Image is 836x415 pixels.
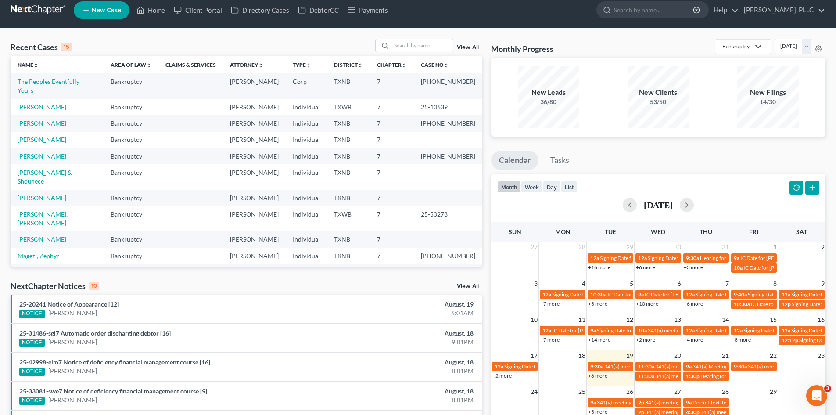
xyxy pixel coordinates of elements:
div: 53/50 [628,97,689,106]
span: Signing Date for [PERSON_NAME] [743,327,822,334]
span: Sat [796,228,807,235]
a: 25-42998-elm7 Notice of deficiency financial management course [16] [19,358,210,366]
td: Bankruptcy [104,190,158,206]
span: Mon [555,228,570,235]
span: 12a [734,327,743,334]
div: NOTICE [19,310,45,318]
a: +6 more [684,300,703,307]
td: Bankruptcy [104,132,158,148]
a: [PERSON_NAME], PLLC [739,2,825,18]
span: 29 [769,386,778,397]
div: New Filings [737,87,799,97]
td: [PERSON_NAME] [223,190,286,206]
span: 13 [673,314,682,325]
span: 7 [725,278,730,289]
td: 25-10639 [414,99,482,115]
span: IC Date for [PERSON_NAME] [743,264,811,271]
a: Directory Cases [226,2,294,18]
td: 7 [370,148,414,164]
span: 20 [673,350,682,361]
h3: Monthly Progress [491,43,553,54]
a: Home [132,2,169,18]
td: Individual [286,115,327,131]
a: Tasks [542,151,577,170]
span: 10 [530,314,538,325]
a: [PERSON_NAME] [48,396,97,404]
span: Hearing for Alleo Holdings Corporation [700,373,791,379]
span: 12 [625,314,634,325]
span: 25 [578,386,586,397]
td: TXNB [327,132,370,148]
a: 25-20241 Notice of Appearance [12] [19,300,119,308]
span: 12a [782,327,790,334]
span: 341(a) meeting for [PERSON_NAME] [645,399,730,406]
a: [PERSON_NAME] [48,309,97,318]
span: 9a [590,399,596,406]
i: unfold_more [33,63,39,68]
div: August, 19 [328,300,474,309]
td: Individual [286,132,327,148]
td: 7 [370,248,414,264]
span: 31 [721,242,730,253]
span: 1 [772,242,778,253]
i: unfold_more [444,63,449,68]
span: IC Date for [PERSON_NAME] [552,327,619,334]
td: Individual [286,231,327,248]
a: 25-33081-swe7 Notice of deficiency financial management course [9] [19,387,207,395]
div: August, 18 [328,358,474,367]
a: +3 more [684,264,703,271]
span: 8 [772,278,778,289]
span: 5 [629,278,634,289]
a: Districtunfold_more [334,61,363,68]
span: IC Date for [PERSON_NAME] [645,291,712,298]
span: 4 [581,278,586,289]
button: day [543,181,561,193]
span: 19 [625,350,634,361]
i: unfold_more [146,63,151,68]
span: 9:30a [590,363,603,370]
span: Sun [509,228,521,235]
div: Bankruptcy [722,43,750,50]
span: 2 [820,242,825,253]
span: Tue [605,228,616,235]
td: 7 [370,115,414,131]
a: Client Portal [169,2,226,18]
td: Individual [286,264,327,281]
td: Corp [286,73,327,98]
a: +2 more [636,336,655,343]
td: TXNB [327,73,370,98]
td: [PERSON_NAME] [223,264,286,281]
span: 9:40a [734,291,747,298]
a: +10 more [636,300,658,307]
span: 9a [590,327,596,334]
a: The Peoples Eventfully Yours [18,78,79,94]
span: 341(a) meeting for [PERSON_NAME] [597,399,682,406]
span: 26 [625,386,634,397]
td: [PHONE_NUMBER] [414,148,482,164]
a: View All [457,44,479,51]
div: 9:01PM [328,338,474,346]
td: [PERSON_NAME] [223,206,286,231]
div: NOTICE [19,397,45,405]
a: 25-31486-sgj7 Automatic order discharging debtor [16] [19,329,171,337]
td: Bankruptcy [104,73,158,98]
td: TXNB [327,115,370,131]
i: unfold_more [306,63,311,68]
span: Signing Date for [PERSON_NAME][GEOGRAPHIC_DATA] [600,255,732,261]
span: 28 [578,242,586,253]
span: IC Date for [PERSON_NAME] [751,301,818,307]
span: 341(a) meeting for [PERSON_NAME] [655,363,740,370]
a: [PERSON_NAME], [PERSON_NAME] [18,210,68,227]
td: Bankruptcy [104,115,158,131]
a: Area of Lawunfold_more [111,61,151,68]
span: 11:30a [638,373,654,379]
span: IC Date for [PERSON_NAME] [740,255,807,261]
a: +4 more [684,336,703,343]
td: [PERSON_NAME] [223,164,286,189]
td: TXNB [327,248,370,264]
span: 10a [638,327,647,334]
div: 15 [61,43,72,51]
span: 27 [673,386,682,397]
span: 21 [721,350,730,361]
span: 18 [578,350,586,361]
